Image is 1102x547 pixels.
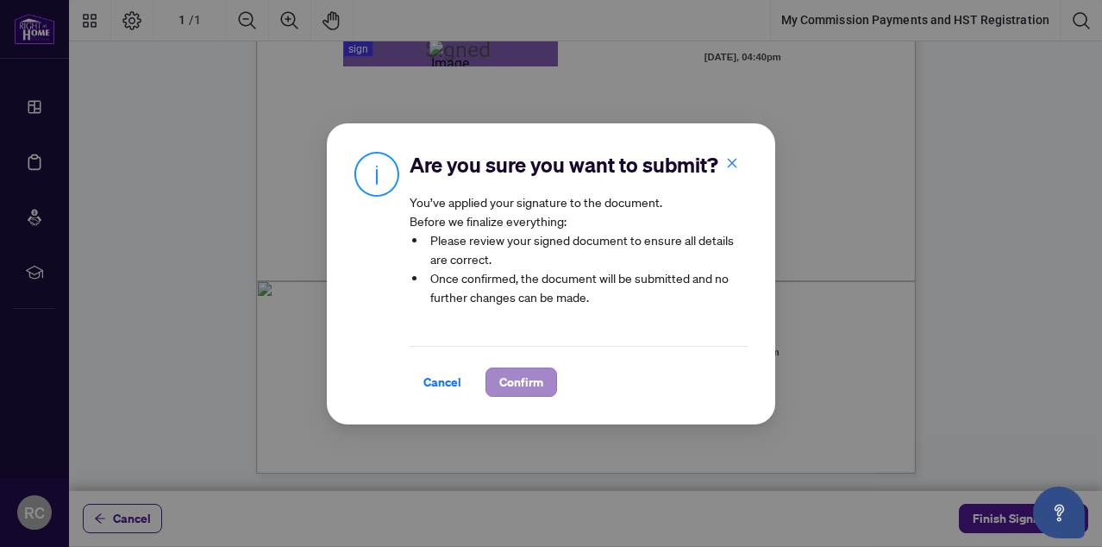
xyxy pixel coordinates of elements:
[1033,487,1085,538] button: Open asap
[726,157,738,169] span: close
[499,368,543,396] span: Confirm
[410,368,475,397] button: Cancel
[427,230,748,268] li: Please review your signed document to ensure all details are correct.
[354,151,399,197] img: Info Icon
[410,192,748,318] article: You’ve applied your signature to the document. Before we finalize everything:
[423,368,461,396] span: Cancel
[410,151,748,179] h2: Are you sure you want to submit?
[485,368,557,397] button: Confirm
[427,268,748,306] li: Once confirmed, the document will be submitted and no further changes can be made.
